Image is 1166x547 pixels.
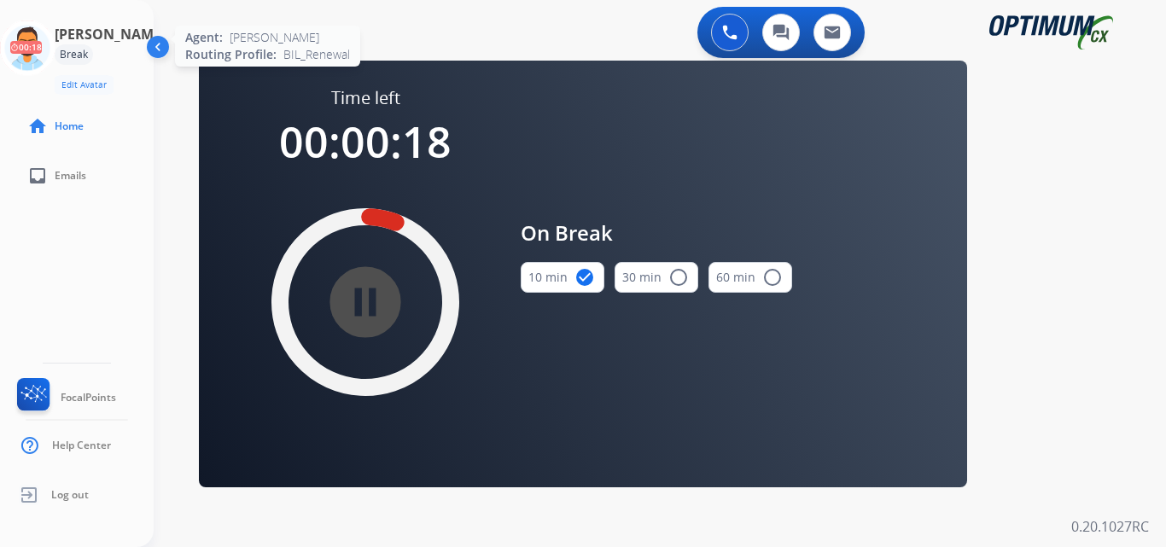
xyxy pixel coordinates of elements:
span: Home [55,119,84,133]
mat-icon: radio_button_unchecked [668,267,689,288]
span: BIL_Renewal [283,46,350,63]
span: Help Center [52,439,111,452]
mat-icon: radio_button_unchecked [762,267,783,288]
mat-icon: check_circle [574,267,595,288]
span: Agent: [185,29,223,46]
mat-icon: home [27,116,48,137]
span: [PERSON_NAME] [230,29,319,46]
span: 00:00:18 [279,113,452,171]
button: Edit Avatar [55,75,114,95]
span: Log out [51,488,89,502]
mat-icon: pause_circle_filled [355,292,376,312]
span: FocalPoints [61,391,116,404]
span: Time left [331,86,400,110]
button: 30 min [615,262,698,293]
h3: [PERSON_NAME] [55,24,166,44]
p: 0.20.1027RC [1071,516,1149,537]
a: FocalPoints [14,378,116,417]
span: Emails [55,169,86,183]
mat-icon: inbox [27,166,48,186]
div: Break [55,44,93,65]
button: 10 min [521,262,604,293]
span: Routing Profile: [185,46,277,63]
button: 60 min [708,262,792,293]
span: On Break [521,218,792,248]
